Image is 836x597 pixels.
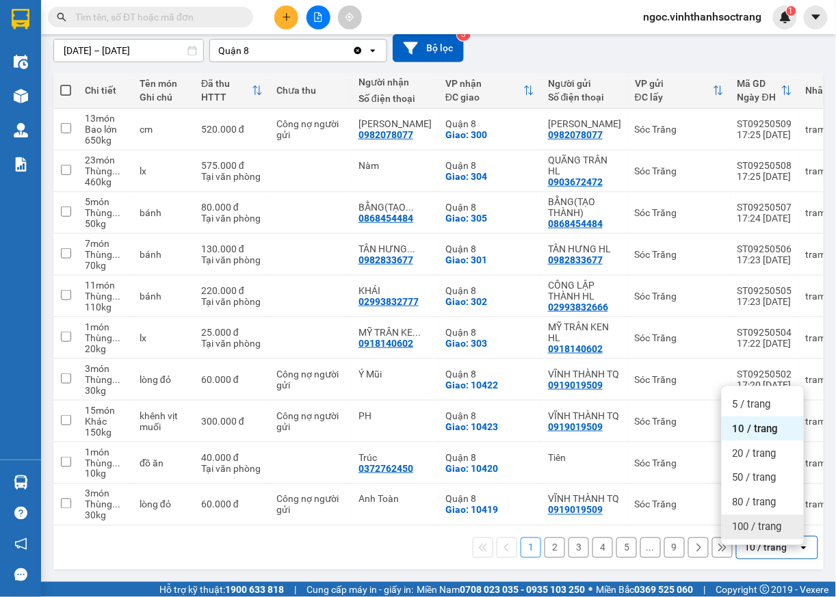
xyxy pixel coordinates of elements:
[140,78,187,89] div: Tên món
[358,410,432,421] div: PH
[276,85,345,96] div: Chưa thu
[635,374,724,385] div: Sóc Trăng
[548,505,603,516] div: 0919019509
[140,374,187,385] div: lòng đỏ
[194,72,270,109] th: Toggle SortBy
[85,207,126,218] div: Thùng vừa
[635,207,724,218] div: Sóc Trăng
[548,494,621,505] div: VĨNH THÀNH TQ
[737,213,792,224] div: 17:24 [DATE]
[345,12,354,22] span: aim
[14,55,28,69] img: warehouse-icon
[737,202,792,213] div: ST09250507
[201,171,263,182] div: Tại văn phòng
[733,471,776,485] span: 50 / trang
[439,72,541,109] th: Toggle SortBy
[225,584,284,595] strong: 1900 633 818
[635,584,694,595] strong: 0369 525 060
[737,380,792,390] div: 17:20 [DATE]
[140,457,187,468] div: đồ ăn
[313,12,323,22] span: file-add
[393,34,464,62] button: Bộ lọc
[548,155,621,176] div: QUÃNG TRÂN HL
[14,507,27,520] span: question-circle
[274,5,298,29] button: plus
[548,218,603,229] div: 0868454484
[548,118,621,129] div: ANH DINH
[358,369,432,380] div: Ý Mũi
[306,5,330,29] button: file-add
[358,338,413,349] div: 0918140602
[804,5,828,29] button: caret-down
[521,538,541,558] button: 1
[798,542,809,553] svg: open
[731,72,799,109] th: Toggle SortBy
[201,327,263,338] div: 25.000 đ
[85,176,126,187] div: 460 kg
[760,585,770,594] span: copyright
[201,124,263,135] div: 520.000 đ
[737,171,792,182] div: 17:25 [DATE]
[635,332,724,343] div: Sóc Trăng
[445,369,534,380] div: Quận 8
[14,89,28,103] img: warehouse-icon
[358,254,413,265] div: 0982833677
[358,327,432,338] div: MỸ TRÂN KEN HL
[140,207,187,218] div: bánh
[358,463,413,474] div: 0372762450
[85,321,126,332] div: 1 món
[737,338,792,349] div: 17:22 [DATE]
[737,129,792,140] div: 17:25 [DATE]
[140,92,187,103] div: Ghi chú
[733,520,782,534] span: 100 / trang
[445,452,534,463] div: Quận 8
[640,538,661,558] button: ...
[140,165,187,176] div: lx
[140,499,187,510] div: lòng đỏ
[406,202,414,213] span: ...
[112,165,120,176] span: ...
[85,291,126,302] div: Thùng vừa
[737,254,792,265] div: 17:23 [DATE]
[358,118,432,129] div: ANH DINH
[85,260,126,271] div: 70 kg
[250,44,252,57] input: Selected Quận 8.
[445,494,534,505] div: Quận 8
[201,254,263,265] div: Tại văn phòng
[85,374,126,385] div: Thùng vừa
[445,171,534,182] div: Giao: 304
[635,165,724,176] div: Sóc Trăng
[358,285,432,296] div: KHÁI
[737,160,792,171] div: ST09250508
[737,327,792,338] div: ST09250504
[140,332,187,343] div: lx
[85,499,126,510] div: Thùng vừa
[85,468,126,479] div: 10 kg
[85,302,126,313] div: 110 kg
[201,338,263,349] div: Tại văn phòng
[635,291,724,302] div: Sóc Trăng
[635,92,713,103] div: ĐC lấy
[112,457,120,468] span: ...
[14,568,27,581] span: message
[445,129,534,140] div: Giao: 300
[201,452,263,463] div: 40.000 đ
[85,218,126,229] div: 50 kg
[445,410,534,421] div: Quận 8
[14,157,28,172] img: solution-icon
[548,280,621,302] div: CÔNG LẬP THÀNH HL
[445,92,523,103] div: ĐC giao
[85,416,126,427] div: Khác
[358,494,432,505] div: Anh Toàn
[745,541,787,555] div: 10 / trang
[338,5,362,29] button: aim
[85,135,126,146] div: 650 kg
[737,285,792,296] div: ST09250505
[548,176,603,187] div: 0903672472
[140,410,187,432] div: khênh vịt muối
[445,78,523,89] div: VP nhận
[737,369,792,380] div: ST09250502
[635,249,724,260] div: Sóc Trăng
[635,124,724,135] div: Sóc Trăng
[635,499,724,510] div: Sóc Trăng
